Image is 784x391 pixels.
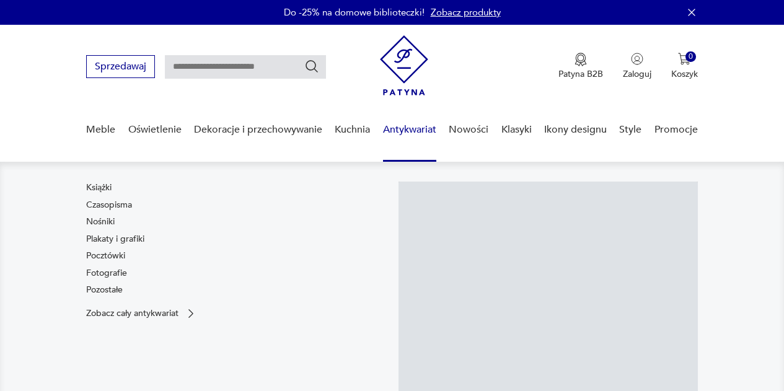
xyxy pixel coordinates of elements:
[671,53,698,80] button: 0Koszyk
[194,106,322,154] a: Dekoracje i przechowywanie
[685,51,696,62] div: 0
[86,63,155,72] a: Sprzedawaj
[86,199,132,211] a: Czasopisma
[449,106,488,154] a: Nowości
[380,35,428,95] img: Patyna - sklep z meblami i dekoracjami vintage
[86,307,197,320] a: Zobacz cały antykwariat
[86,216,115,228] a: Nośniki
[544,106,607,154] a: Ikony designu
[654,106,698,154] a: Promocje
[558,53,603,80] a: Ikona medaluPatyna B2B
[86,106,115,154] a: Meble
[383,106,436,154] a: Antykwariat
[86,284,123,296] a: Pozostałe
[619,106,641,154] a: Style
[558,68,603,80] p: Patyna B2B
[678,53,690,65] img: Ikona koszyka
[86,309,178,317] p: Zobacz cały antykwariat
[431,6,501,19] a: Zobacz produkty
[86,267,127,279] a: Fotografie
[86,55,155,78] button: Sprzedawaj
[86,182,112,194] a: Książki
[501,106,532,154] a: Klasyki
[631,53,643,65] img: Ikonka użytkownika
[558,53,603,80] button: Patyna B2B
[623,53,651,80] button: Zaloguj
[671,68,698,80] p: Koszyk
[335,106,370,154] a: Kuchnia
[304,59,319,74] button: Szukaj
[623,68,651,80] p: Zaloguj
[86,233,144,245] a: Plakaty i grafiki
[128,106,182,154] a: Oświetlenie
[575,53,587,66] img: Ikona medalu
[86,250,125,262] a: Pocztówki
[284,6,425,19] p: Do -25% na domowe biblioteczki!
